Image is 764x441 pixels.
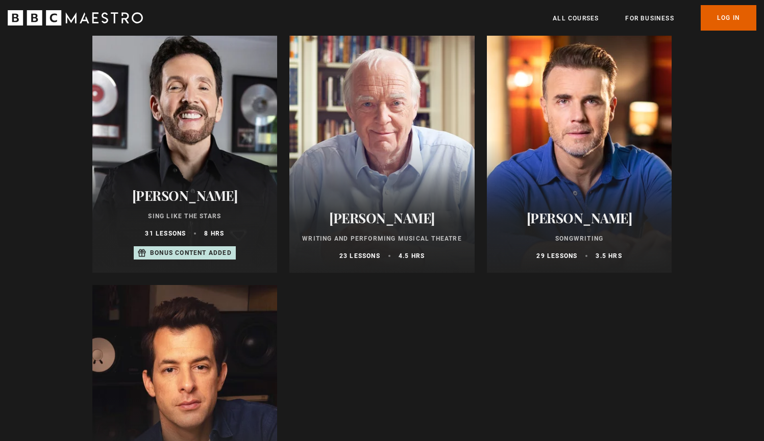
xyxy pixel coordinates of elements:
[399,251,425,261] p: 4.5 hrs
[487,28,672,273] a: [PERSON_NAME] Songwriting 29 lessons 3.5 hrs
[339,251,380,261] p: 23 lessons
[204,229,224,238] p: 8 hrs
[150,248,232,257] p: Bonus content added
[553,13,599,23] a: All Courses
[105,212,265,221] p: Sing Like the Stars
[499,210,660,226] h2: [PERSON_NAME]
[105,188,265,203] h2: [PERSON_NAME]
[289,28,475,273] a: [PERSON_NAME] Writing and Performing Musical Theatre 23 lessons 4.5 hrs
[536,251,577,261] p: 29 lessons
[92,28,278,273] a: [PERSON_NAME] Sing Like the Stars 31 lessons 8 hrs Bonus content added
[701,5,756,31] a: Log In
[302,210,462,226] h2: [PERSON_NAME]
[596,251,622,261] p: 3.5 hrs
[499,234,660,243] p: Songwriting
[553,5,756,31] nav: Primary
[8,10,143,25] svg: BBC Maestro
[145,229,186,238] p: 31 lessons
[302,234,462,243] p: Writing and Performing Musical Theatre
[625,13,674,23] a: For business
